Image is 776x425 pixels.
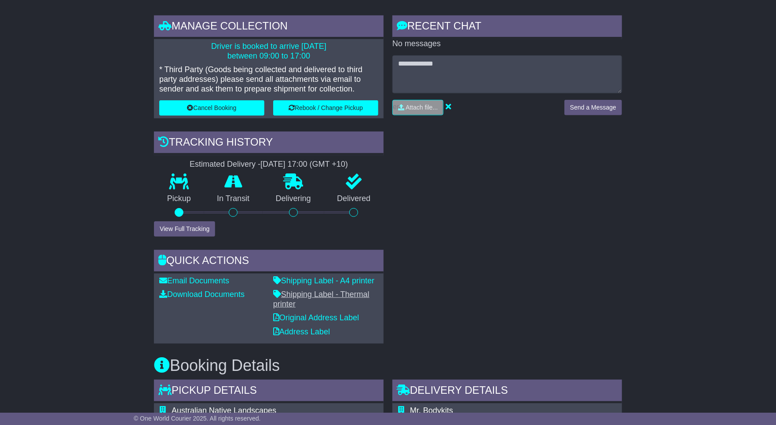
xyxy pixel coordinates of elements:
p: Driver is booked to arrive [DATE] between 09:00 to 17:00 [159,42,378,61]
div: Delivery Details [392,380,622,403]
button: Send a Message [564,100,622,115]
a: Shipping Label - Thermal printer [273,290,370,308]
button: Rebook / Change Pickup [273,100,378,116]
h3: Booking Details [154,357,622,374]
a: Address Label [273,327,330,336]
div: Quick Actions [154,250,384,274]
div: [DATE] 17:00 (GMT +10) [260,160,348,169]
span: © One World Courier 2025. All rights reserved. [134,415,261,422]
p: No messages [392,39,622,49]
a: Original Address Label [273,313,359,322]
p: Pickup [154,194,204,204]
span: Australian Native Landscapes [172,406,276,415]
p: In Transit [204,194,263,204]
button: View Full Tracking [154,221,215,237]
p: Delivering [263,194,324,204]
p: * Third Party (Goods being collected and delivered to third party addresses) please send all atta... [159,65,378,94]
a: Shipping Label - A4 printer [273,276,374,285]
a: Download Documents [159,290,245,299]
a: Email Documents [159,276,229,285]
div: Manage collection [154,15,384,39]
p: Delivered [324,194,384,204]
span: Mr. Bodykits [410,406,453,415]
button: Cancel Booking [159,100,264,116]
div: Pickup Details [154,380,384,403]
div: Tracking history [154,132,384,155]
div: Estimated Delivery - [154,160,384,169]
div: RECENT CHAT [392,15,622,39]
